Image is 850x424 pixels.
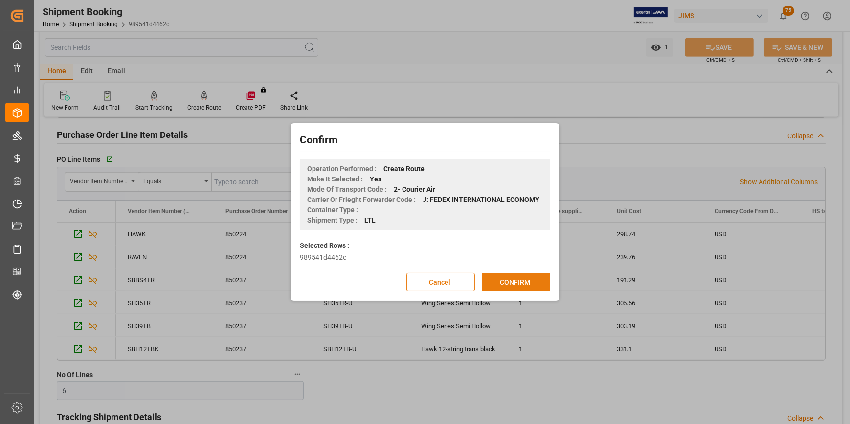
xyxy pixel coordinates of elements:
[300,133,550,148] h2: Confirm
[300,241,349,251] label: Selected Rows :
[370,174,381,184] span: Yes
[364,215,376,225] span: LTL
[300,252,550,263] div: 989541d4462c
[394,184,435,195] span: 2- Courier Air
[307,184,387,195] span: Mode Of Transport Code :
[307,164,377,174] span: Operation Performed :
[307,215,358,225] span: Shipment Type :
[307,205,358,215] span: Container Type :
[482,273,550,291] button: CONFIRM
[406,273,475,291] button: Cancel
[423,195,539,205] span: J: FEDEX INTERNATIONAL ECONOMY
[307,174,363,184] span: Make It Selected :
[383,164,425,174] span: Create Route
[307,195,416,205] span: Carrier Or Frieght Forwarder Code :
